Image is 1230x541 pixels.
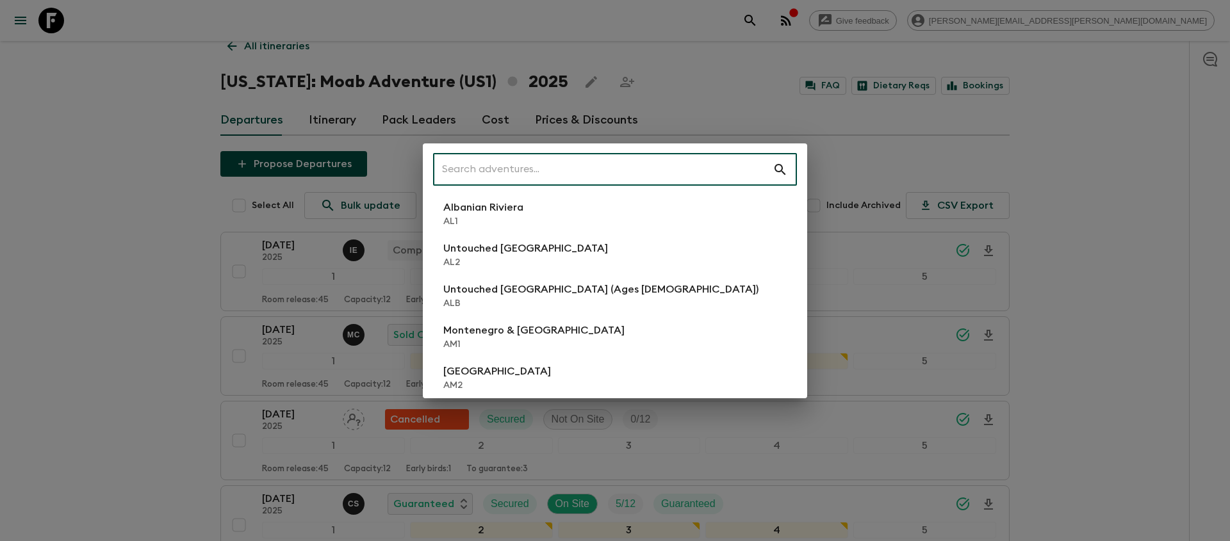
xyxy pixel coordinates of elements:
p: AM1 [443,338,625,351]
p: Albanian Riviera [443,200,523,215]
p: [GEOGRAPHIC_DATA] [443,364,551,379]
p: Untouched [GEOGRAPHIC_DATA] [443,241,608,256]
p: AM2 [443,379,551,392]
p: Montenegro & [GEOGRAPHIC_DATA] [443,323,625,338]
p: ALB [443,297,758,310]
p: Untouched [GEOGRAPHIC_DATA] (Ages [DEMOGRAPHIC_DATA]) [443,282,758,297]
input: Search adventures... [433,152,773,188]
p: AL1 [443,215,523,228]
p: AL2 [443,256,608,269]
